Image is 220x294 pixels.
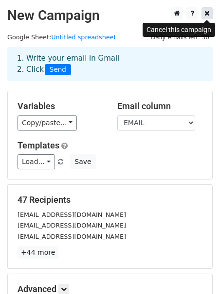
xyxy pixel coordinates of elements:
[18,195,202,205] h5: 47 Recipients
[18,222,126,229] small: [EMAIL_ADDRESS][DOMAIN_NAME]
[45,64,71,76] span: Send
[7,33,116,41] small: Google Sheet:
[7,7,213,24] h2: New Campaign
[18,211,126,218] small: [EMAIL_ADDRESS][DOMAIN_NAME]
[70,154,95,169] button: Save
[18,246,58,259] a: +44 more
[51,33,116,41] a: Untitled spreadsheet
[18,233,126,240] small: [EMAIL_ADDRESS][DOMAIN_NAME]
[18,140,59,150] a: Templates
[18,101,103,112] h5: Variables
[147,33,213,41] a: Daily emails left: 50
[18,115,77,131] a: Copy/paste...
[10,53,210,75] div: 1. Write your email in Gmail 2. Click
[143,23,215,37] div: Cancel this campaign
[171,247,220,294] iframe: Chat Widget
[117,101,202,112] h5: Email column
[18,154,55,169] a: Load...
